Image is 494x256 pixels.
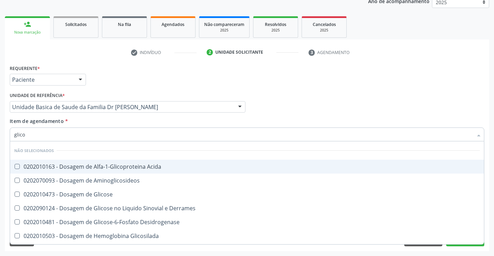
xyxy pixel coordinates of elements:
[65,21,87,27] span: Solicitados
[215,49,263,55] div: Unidade solicitante
[14,233,480,239] div: 0202010503 - Dosagem de Hemoglobina Glicosilada
[204,28,244,33] div: 2025
[10,90,65,101] label: Unidade de referência
[265,21,286,27] span: Resolvidos
[10,118,64,124] span: Item de agendamento
[12,76,72,83] span: Paciente
[14,164,480,169] div: 0202010163 - Dosagem de Alfa-1-Glicoproteina Acida
[258,28,293,33] div: 2025
[204,21,244,27] span: Não compareceram
[24,20,31,28] div: person_add
[14,192,480,197] div: 0202010473 - Dosagem de Glicose
[10,63,40,74] label: Requerente
[207,49,213,55] div: 2
[162,21,184,27] span: Agendados
[14,205,480,211] div: 0202090124 - Dosagem de Glicose no Liquido Sinovial e Derrames
[10,30,45,35] div: Nova marcação
[14,219,480,225] div: 0202010481 - Dosagem de Glicose-6-Fosfato Desidrogenase
[14,178,480,183] div: 0202070093 - Dosagem de Aminoglicosideos
[118,21,131,27] span: Na fila
[307,28,341,33] div: 2025
[313,21,336,27] span: Cancelados
[14,127,473,141] input: Buscar por procedimentos
[12,104,231,111] span: Unidade Basica de Saude da Familia Dr [PERSON_NAME]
